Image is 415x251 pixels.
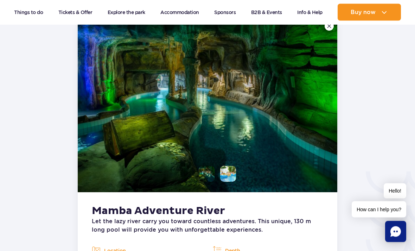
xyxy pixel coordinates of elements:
[108,4,145,21] a: Explore the park
[160,4,199,21] a: Accommodation
[352,201,406,218] span: How can I help you?
[92,205,225,218] h2: Mamba Adventure River
[92,218,323,234] p: Let the lazy river carry you toward countless adventures. This unique, 130 m long pool will provi...
[384,183,406,199] span: Hello!
[220,166,236,182] img: Mamba Adventure River
[214,4,236,21] a: Sponsors
[338,4,401,21] button: Buy now
[58,4,92,21] a: Tickets & Offer
[78,18,337,193] img: Mamba Adventure river
[351,9,376,15] span: Buy now
[251,4,282,21] a: B2B & Events
[297,4,323,21] a: Info & Help
[385,221,406,242] div: Chat
[14,4,43,21] a: Things to do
